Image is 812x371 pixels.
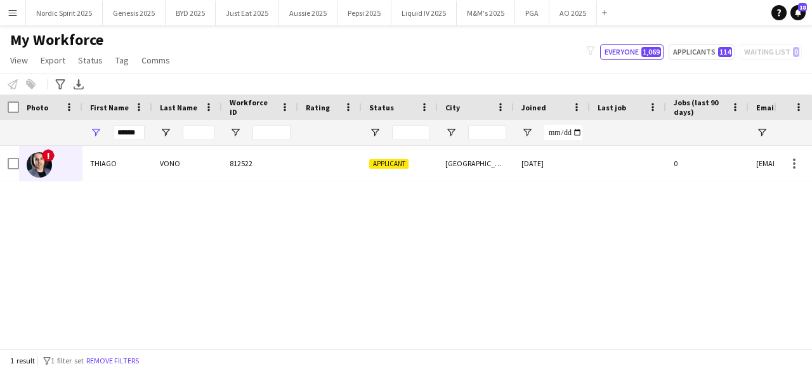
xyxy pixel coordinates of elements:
[600,44,664,60] button: Everyone1,069
[445,103,460,112] span: City
[71,77,86,92] app-action-btn: Export XLSX
[103,1,166,25] button: Genesis 2025
[27,152,52,178] img: THIAGO VONO
[598,103,626,112] span: Last job
[230,127,241,138] button: Open Filter Menu
[369,103,394,112] span: Status
[279,1,337,25] button: Aussie 2025
[110,52,134,68] a: Tag
[36,52,70,68] a: Export
[222,146,298,181] div: 812522
[674,98,726,117] span: Jobs (last 90 days)
[468,125,506,140] input: City Filter Input
[445,127,457,138] button: Open Filter Menu
[756,103,776,112] span: Email
[369,159,409,169] span: Applicant
[230,98,275,117] span: Workforce ID
[514,146,590,181] div: [DATE]
[457,1,515,25] button: M&M's 2025
[391,1,457,25] button: Liquid IV 2025
[27,103,48,112] span: Photo
[115,55,129,66] span: Tag
[141,55,170,66] span: Comms
[790,5,806,20] a: 18
[641,47,661,57] span: 1,069
[136,52,175,68] a: Comms
[521,127,533,138] button: Open Filter Menu
[306,103,330,112] span: Rating
[549,1,597,25] button: AO 2025
[756,127,768,138] button: Open Filter Menu
[73,52,108,68] a: Status
[521,103,546,112] span: Joined
[392,125,430,140] input: Status Filter Input
[113,125,145,140] input: First Name Filter Input
[369,127,381,138] button: Open Filter Menu
[90,103,129,112] span: First Name
[10,55,28,66] span: View
[84,354,141,368] button: Remove filters
[544,125,582,140] input: Joined Filter Input
[252,125,291,140] input: Workforce ID Filter Input
[438,146,514,181] div: [GEOGRAPHIC_DATA]
[337,1,391,25] button: Pepsi 2025
[166,1,216,25] button: BYD 2025
[41,55,65,66] span: Export
[160,127,171,138] button: Open Filter Menu
[183,125,214,140] input: Last Name Filter Input
[10,30,103,49] span: My Workforce
[78,55,103,66] span: Status
[42,149,55,162] span: !
[160,103,197,112] span: Last Name
[798,3,807,11] span: 18
[152,146,222,181] div: VONO
[666,146,749,181] div: 0
[718,47,732,57] span: 114
[26,1,103,25] button: Nordic Spirit 2025
[216,1,279,25] button: Just Eat 2025
[90,127,101,138] button: Open Filter Menu
[515,1,549,25] button: PGA
[53,77,68,92] app-action-btn: Advanced filters
[82,146,152,181] div: THIAGO
[669,44,735,60] button: Applicants114
[51,356,84,365] span: 1 filter set
[5,52,33,68] a: View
